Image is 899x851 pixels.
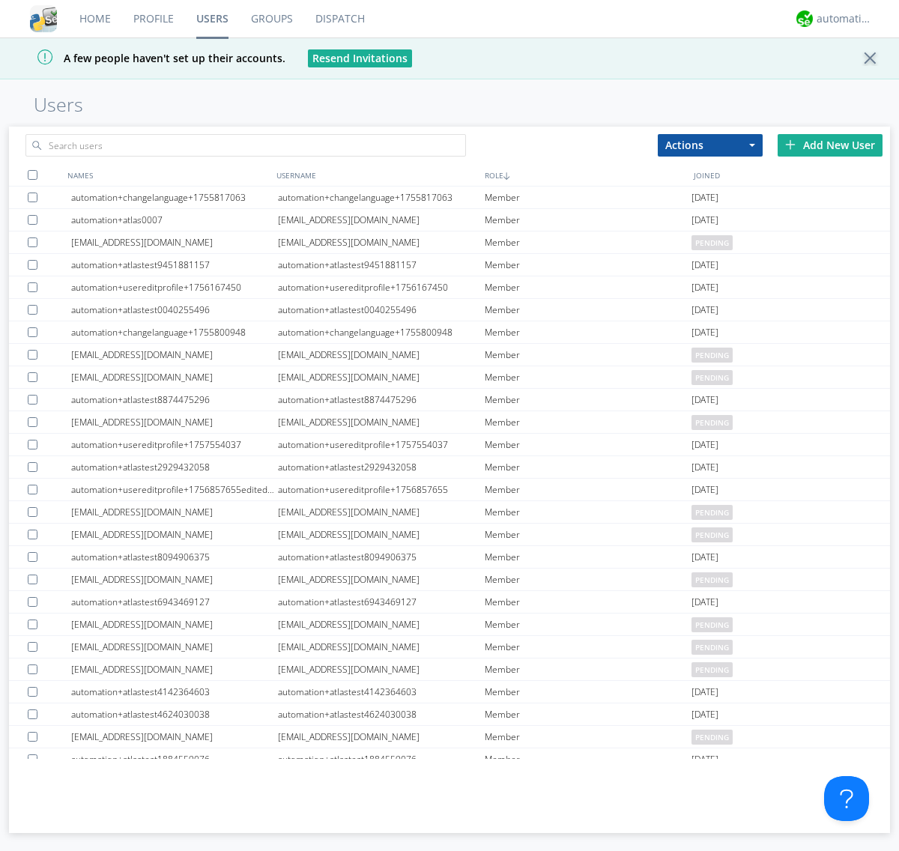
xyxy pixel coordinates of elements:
[691,254,718,276] span: [DATE]
[691,572,733,587] span: pending
[485,231,691,253] div: Member
[485,344,691,366] div: Member
[278,411,485,433] div: [EMAIL_ADDRESS][DOMAIN_NAME]
[9,546,890,569] a: automation+atlastest8094906375automation+atlastest8094906375Member[DATE]
[278,299,485,321] div: automation+atlastest0040255496
[485,366,691,388] div: Member
[9,434,890,456] a: automation+usereditprofile+1757554037automation+usereditprofile+1757554037Member[DATE]
[691,505,733,520] span: pending
[278,276,485,298] div: automation+usereditprofile+1756167450
[71,254,278,276] div: automation+atlastest9451881157
[278,456,485,478] div: automation+atlastest2929432058
[71,748,278,770] div: automation+atlastest1884559076
[71,411,278,433] div: [EMAIL_ADDRESS][DOMAIN_NAME]
[278,614,485,635] div: [EMAIL_ADDRESS][DOMAIN_NAME]
[9,231,890,254] a: [EMAIL_ADDRESS][DOMAIN_NAME][EMAIL_ADDRESS][DOMAIN_NAME]Memberpending
[9,681,890,703] a: automation+atlastest4142364603automation+atlastest4142364603Member[DATE]
[9,456,890,479] a: automation+atlastest2929432058automation+atlastest2929432058Member[DATE]
[691,415,733,430] span: pending
[796,10,813,27] img: d2d01cd9b4174d08988066c6d424eccd
[485,411,691,433] div: Member
[9,726,890,748] a: [EMAIL_ADDRESS][DOMAIN_NAME][EMAIL_ADDRESS][DOMAIN_NAME]Memberpending
[9,411,890,434] a: [EMAIL_ADDRESS][DOMAIN_NAME][EMAIL_ADDRESS][DOMAIN_NAME]Memberpending
[71,726,278,748] div: [EMAIL_ADDRESS][DOMAIN_NAME]
[71,614,278,635] div: [EMAIL_ADDRESS][DOMAIN_NAME]
[485,276,691,298] div: Member
[691,730,733,745] span: pending
[485,703,691,725] div: Member
[278,231,485,253] div: [EMAIL_ADDRESS][DOMAIN_NAME]
[71,591,278,613] div: automation+atlastest6943469127
[9,569,890,591] a: [EMAIL_ADDRESS][DOMAIN_NAME][EMAIL_ADDRESS][DOMAIN_NAME]Memberpending
[817,11,873,26] div: automation+atlas
[71,187,278,208] div: automation+changelanguage+1755817063
[278,321,485,343] div: automation+changelanguage+1755800948
[9,254,890,276] a: automation+atlastest9451881157automation+atlastest9451881157Member[DATE]
[71,703,278,725] div: automation+atlastest4624030038
[485,591,691,613] div: Member
[71,434,278,455] div: automation+usereditprofile+1757554037
[71,456,278,478] div: automation+atlastest2929432058
[691,703,718,726] span: [DATE]
[9,366,890,389] a: [EMAIL_ADDRESS][DOMAIN_NAME][EMAIL_ADDRESS][DOMAIN_NAME]Memberpending
[785,139,796,150] img: plus.svg
[71,501,278,523] div: [EMAIL_ADDRESS][DOMAIN_NAME]
[691,299,718,321] span: [DATE]
[485,254,691,276] div: Member
[278,479,485,500] div: automation+usereditprofile+1756857655
[485,479,691,500] div: Member
[71,569,278,590] div: [EMAIL_ADDRESS][DOMAIN_NAME]
[278,658,485,680] div: [EMAIL_ADDRESS][DOMAIN_NAME]
[71,524,278,545] div: [EMAIL_ADDRESS][DOMAIN_NAME]
[690,164,899,186] div: JOINED
[691,748,718,771] span: [DATE]
[278,524,485,545] div: [EMAIL_ADDRESS][DOMAIN_NAME]
[778,134,883,157] div: Add New User
[71,389,278,411] div: automation+atlastest8874475296
[71,231,278,253] div: [EMAIL_ADDRESS][DOMAIN_NAME]
[824,776,869,821] iframe: Toggle Customer Support
[71,299,278,321] div: automation+atlastest0040255496
[691,370,733,385] span: pending
[691,640,733,655] span: pending
[71,681,278,703] div: automation+atlastest4142364603
[691,662,733,677] span: pending
[481,164,690,186] div: ROLE
[9,479,890,501] a: automation+usereditprofile+1756857655editedautomation+usereditprofile+1756857655automation+usered...
[485,569,691,590] div: Member
[691,209,718,231] span: [DATE]
[278,501,485,523] div: [EMAIL_ADDRESS][DOMAIN_NAME]
[485,209,691,231] div: Member
[278,636,485,658] div: [EMAIL_ADDRESS][DOMAIN_NAME]
[9,748,890,771] a: automation+atlastest1884559076automation+atlastest1884559076Member[DATE]
[278,187,485,208] div: automation+changelanguage+1755817063
[278,681,485,703] div: automation+atlastest4142364603
[691,546,718,569] span: [DATE]
[9,187,890,209] a: automation+changelanguage+1755817063automation+changelanguage+1755817063Member[DATE]
[9,614,890,636] a: [EMAIL_ADDRESS][DOMAIN_NAME][EMAIL_ADDRESS][DOMAIN_NAME]Memberpending
[71,209,278,231] div: automation+atlas0007
[485,501,691,523] div: Member
[273,164,482,186] div: USERNAME
[71,276,278,298] div: automation+usereditprofile+1756167450
[691,456,718,479] span: [DATE]
[308,49,412,67] button: Resend Invitations
[691,527,733,542] span: pending
[485,546,691,568] div: Member
[691,389,718,411] span: [DATE]
[485,524,691,545] div: Member
[71,636,278,658] div: [EMAIL_ADDRESS][DOMAIN_NAME]
[9,591,890,614] a: automation+atlastest6943469127automation+atlastest6943469127Member[DATE]
[485,456,691,478] div: Member
[485,658,691,680] div: Member
[71,344,278,366] div: [EMAIL_ADDRESS][DOMAIN_NAME]
[485,321,691,343] div: Member
[9,299,890,321] a: automation+atlastest0040255496automation+atlastest0040255496Member[DATE]
[485,636,691,658] div: Member
[9,389,890,411] a: automation+atlastest8874475296automation+atlastest8874475296Member[DATE]
[691,681,718,703] span: [DATE]
[278,748,485,770] div: automation+atlastest1884559076
[64,164,273,186] div: NAMES
[691,235,733,250] span: pending
[485,187,691,208] div: Member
